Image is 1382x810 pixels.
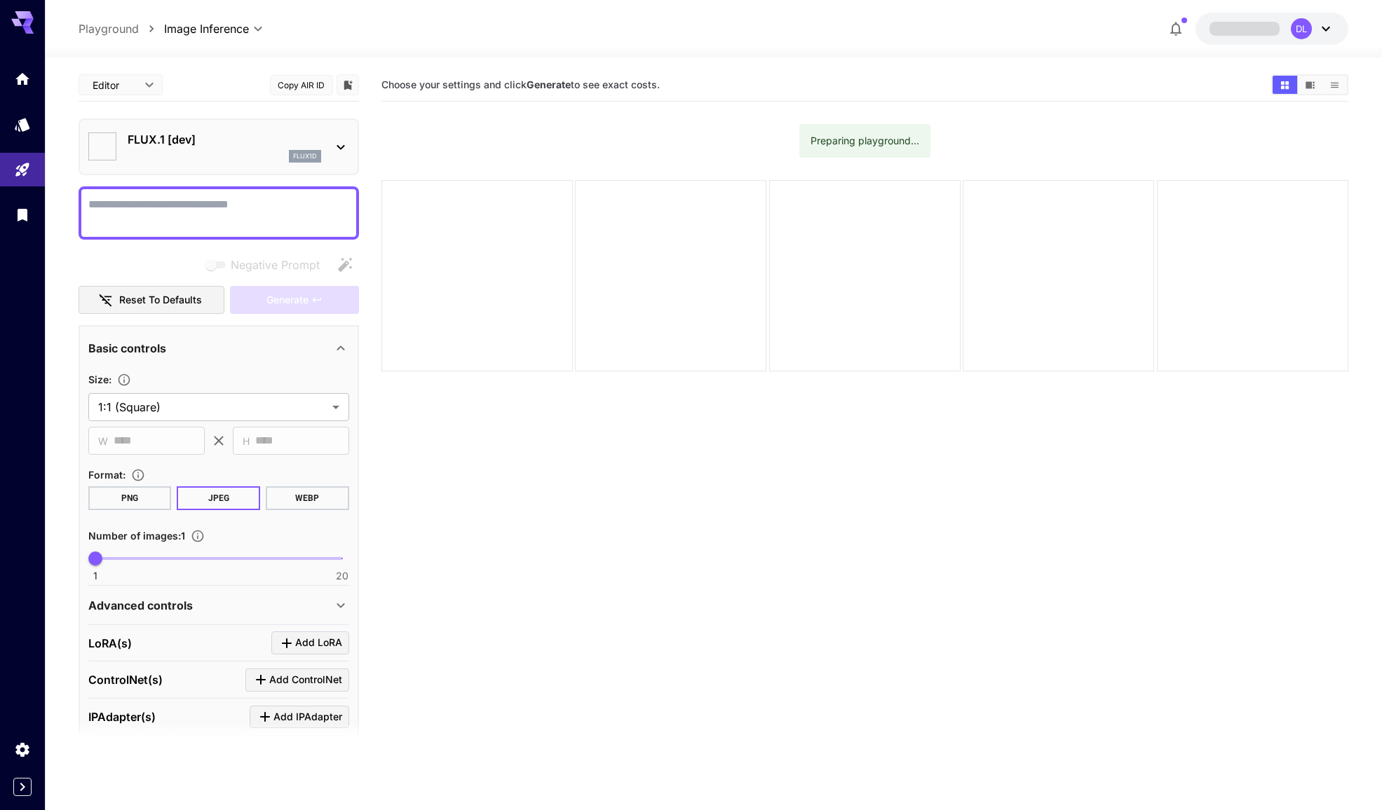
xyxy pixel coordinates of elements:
div: Preparing playground... [811,128,919,153]
button: WEBP [266,486,349,510]
button: PNG [88,486,172,510]
button: Show images in grid view [1273,76,1297,94]
button: Specify how many images to generate in a single request. Each image generation will be charged se... [185,529,210,543]
button: Adjust the dimensions of the generated image by specifying its width and height in pixels, or sel... [111,373,137,387]
p: Basic controls [88,340,166,357]
button: Expand sidebar [13,778,32,796]
span: 1 [93,569,97,583]
button: JPEG [177,486,260,510]
span: Size : [88,373,111,385]
div: Playground [14,161,31,179]
span: W [98,433,108,449]
button: Show images in video view [1298,76,1322,94]
span: Number of images : 1 [88,530,185,542]
span: Add ControlNet [269,671,342,689]
div: DL [1291,18,1312,39]
b: Generate [527,78,571,90]
button: Click to add LoRA [271,631,349,654]
span: 20 [336,569,348,583]
span: Negative Prompt [231,256,320,273]
button: Click to add IPAdapter [250,706,349,729]
div: Library [14,206,31,224]
p: ControlNet(s) [88,671,163,688]
p: LoRA(s) [88,635,132,652]
span: Add IPAdapter [273,708,342,726]
p: IPAdapter(s) [88,708,156,725]
span: Editor [93,78,136,92]
button: DL [1195,13,1348,45]
span: Format : [88,469,126,481]
a: Playground [79,20,139,37]
nav: breadcrumb [79,20,164,37]
div: Home [14,70,31,88]
span: 1:1 (Square) [98,399,327,416]
span: Image Inference [164,20,249,37]
div: Advanced controls [88,589,349,622]
p: Advanced controls [88,597,193,614]
p: flux1d [293,151,317,161]
span: Choose your settings and click to see exact costs. [381,78,660,90]
div: Show images in grid viewShow images in video viewShow images in list view [1271,74,1348,95]
span: Add LoRA [295,634,342,652]
button: Reset to defaults [79,286,224,315]
div: Models [14,116,31,133]
button: Copy AIR ID [270,75,333,95]
button: Show images in list view [1322,76,1347,94]
span: Negative prompts are not compatible with the selected model. [203,256,331,273]
button: Choose the file format for the output image. [126,468,151,482]
p: FLUX.1 [dev] [128,131,321,148]
div: FLUX.1 [dev]flux1d [88,125,349,168]
button: Add to library [341,76,354,93]
div: Settings [14,741,31,758]
span: H [243,433,250,449]
div: Basic controls [88,331,349,365]
button: Click to add ControlNet [245,668,349,692]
